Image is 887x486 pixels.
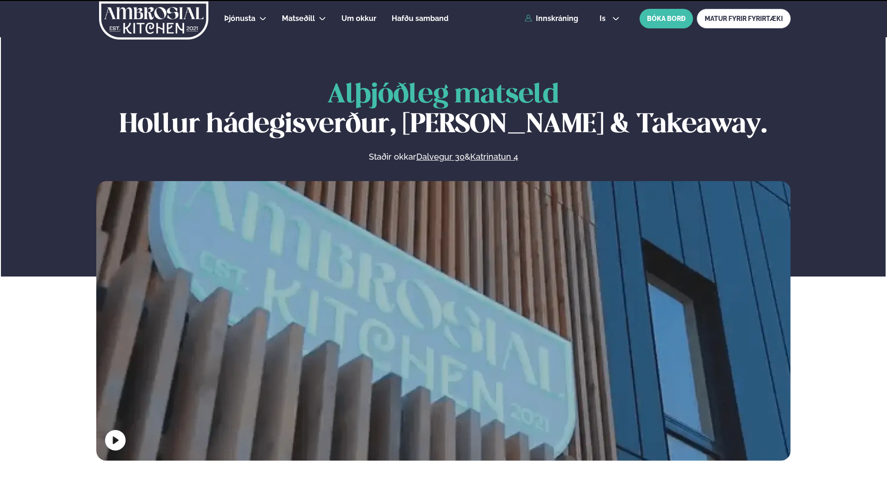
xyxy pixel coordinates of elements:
a: Þjónusta [224,13,255,24]
a: Katrinatun 4 [470,151,518,162]
h1: Hollur hádegisverður, [PERSON_NAME] & Takeaway. [96,81,791,140]
span: Um okkur [341,14,376,23]
span: Þjónusta [224,14,255,23]
a: Hafðu samband [392,13,448,24]
button: BÓKA BORÐ [640,9,693,28]
button: is [592,15,627,22]
p: Staðir okkar & [267,151,619,162]
a: Um okkur [341,13,376,24]
a: Matseðill [282,13,315,24]
img: logo [98,1,209,40]
span: Alþjóðleg matseld [327,82,559,108]
span: Hafðu samband [392,14,448,23]
a: MATUR FYRIR FYRIRTÆKI [697,9,791,28]
a: Innskráning [525,14,578,23]
a: Dalvegur 30 [416,151,465,162]
span: Matseðill [282,14,315,23]
span: is [600,15,608,22]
